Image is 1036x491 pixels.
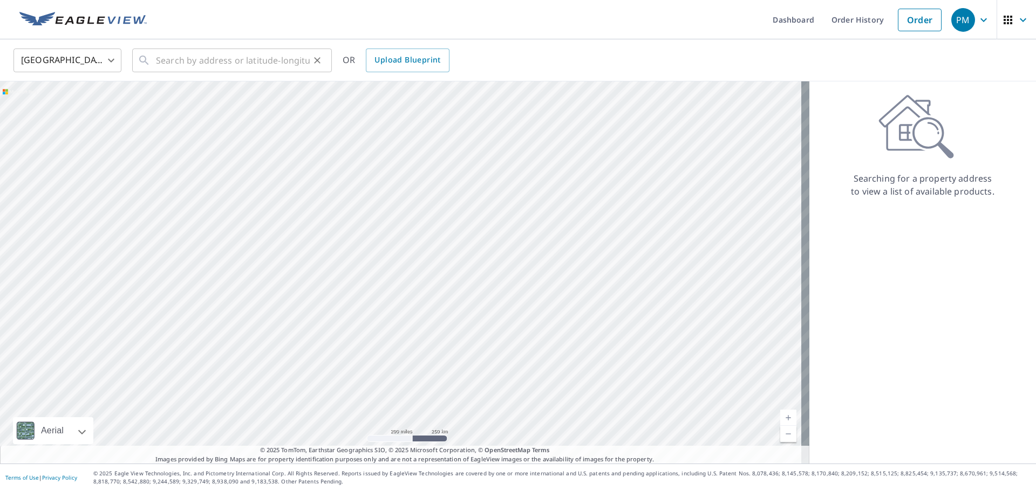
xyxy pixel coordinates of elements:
p: | [5,474,77,481]
img: EV Logo [19,12,147,28]
div: [GEOGRAPHIC_DATA] [13,45,121,75]
div: PM [951,8,975,32]
button: Clear [310,53,325,68]
a: OpenStreetMap [485,446,530,454]
a: Terms [532,446,550,454]
div: OR [343,49,449,72]
p: © 2025 Eagle View Technologies, Inc. and Pictometry International Corp. All Rights Reserved. Repo... [93,469,1031,486]
p: Searching for a property address to view a list of available products. [850,172,995,198]
a: Order [898,9,942,31]
input: Search by address or latitude-longitude [156,45,310,75]
a: Privacy Policy [42,474,77,481]
span: © 2025 TomTom, Earthstar Geographics SIO, © 2025 Microsoft Corporation, © [260,446,550,455]
a: Current Level 5, Zoom In [780,410,796,426]
span: Upload Blueprint [374,53,440,67]
div: Aerial [38,417,67,444]
a: Terms of Use [5,474,39,481]
div: Aerial [13,417,93,444]
a: Current Level 5, Zoom Out [780,426,796,442]
a: Upload Blueprint [366,49,449,72]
